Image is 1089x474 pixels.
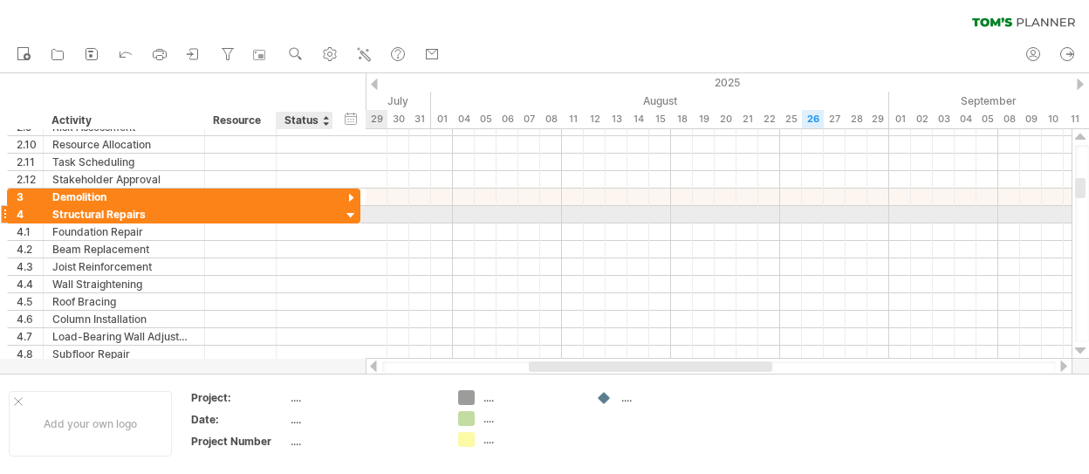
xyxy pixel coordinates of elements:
div: 2.11 [17,154,43,170]
div: Activity [51,112,195,129]
div: 4.8 [17,346,43,362]
div: Thursday, 11 September 2025 [1064,110,1086,128]
div: Monday, 1 September 2025 [889,110,911,128]
div: Tuesday, 9 September 2025 [1020,110,1042,128]
div: Friday, 29 August 2025 [867,110,889,128]
div: Thursday, 7 August 2025 [518,110,540,128]
div: Project: [191,390,287,405]
div: Structural Repairs [52,206,195,223]
div: Beam Replacement [52,241,195,258]
div: Task Scheduling [52,154,195,170]
div: .... [291,390,437,405]
div: Resource Allocation [52,136,195,153]
div: 4.5 [17,293,43,310]
div: Wednesday, 30 July 2025 [387,110,409,128]
div: Wednesday, 3 September 2025 [933,110,955,128]
div: Wall Straightening [52,276,195,292]
div: Monday, 25 August 2025 [780,110,802,128]
div: Monday, 18 August 2025 [671,110,693,128]
div: .... [483,411,579,426]
div: Friday, 22 August 2025 [758,110,780,128]
div: Roof Bracing [52,293,195,310]
div: 4.1 [17,223,43,240]
div: Monday, 4 August 2025 [453,110,475,128]
div: Wednesday, 13 August 2025 [606,110,627,128]
div: Thursday, 31 July 2025 [409,110,431,128]
div: Tuesday, 29 July 2025 [366,110,387,128]
div: Tuesday, 5 August 2025 [475,110,497,128]
div: Tuesday, 12 August 2025 [584,110,606,128]
div: Monday, 8 September 2025 [998,110,1020,128]
div: Thursday, 4 September 2025 [955,110,976,128]
div: Tuesday, 26 August 2025 [802,110,824,128]
div: Wednesday, 6 August 2025 [497,110,518,128]
div: Tuesday, 19 August 2025 [693,110,715,128]
div: Foundation Repair [52,223,195,240]
div: Resource [213,112,266,129]
div: 4.2 [17,241,43,258]
div: August 2025 [431,92,889,110]
div: .... [483,390,579,405]
div: Joist Reinforcement [52,258,195,275]
div: 4.3 [17,258,43,275]
div: Friday, 8 August 2025 [540,110,562,128]
div: Load-Bearing Wall Adjustment [52,328,195,345]
div: Thursday, 14 August 2025 [627,110,649,128]
div: Date: [191,412,287,427]
div: Wednesday, 10 September 2025 [1042,110,1064,128]
div: 3 [17,189,43,205]
div: Friday, 5 September 2025 [976,110,998,128]
div: Tuesday, 2 September 2025 [911,110,933,128]
div: Monday, 11 August 2025 [562,110,584,128]
div: Thursday, 28 August 2025 [846,110,867,128]
div: 2.12 [17,171,43,188]
div: 4.4 [17,276,43,292]
div: Thursday, 21 August 2025 [736,110,758,128]
div: 4.7 [17,328,43,345]
div: .... [291,434,437,449]
div: Subfloor Repair [52,346,195,362]
div: Project Number [191,434,287,449]
div: Friday, 15 August 2025 [649,110,671,128]
div: Demolition [52,189,195,205]
div: Friday, 1 August 2025 [431,110,453,128]
div: 4 [17,206,43,223]
div: .... [291,412,437,427]
div: Wednesday, 27 August 2025 [824,110,846,128]
div: Column Installation [52,311,195,327]
div: Status [284,112,323,129]
div: .... [483,432,579,447]
div: Stakeholder Approval [52,171,195,188]
div: Wednesday, 20 August 2025 [715,110,736,128]
div: Add your own logo [9,391,172,457]
div: .... [621,390,716,405]
div: 2.10 [17,136,43,153]
div: 4.6 [17,311,43,327]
